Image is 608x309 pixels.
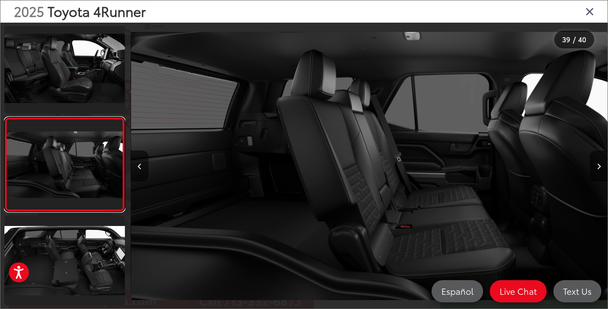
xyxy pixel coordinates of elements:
[3,226,126,295] img: 2025 Toyota 4Runner TRD Off-Road Premium
[495,285,541,297] span: Live Chat
[131,27,608,305] img: 2025 Toyota 4Runner TRD Off-Road Premium
[553,280,601,302] a: Text Us
[578,34,586,44] span: 40
[437,285,478,297] span: Español
[585,5,594,17] i: Close gallery
[131,27,608,305] div: 2025 Toyota 4Runner TRD Off-Road Premium 38
[562,34,570,44] span: 39
[559,285,596,297] span: Text Us
[3,34,126,103] img: 2025 Toyota 4Runner TRD Off-Road Premium
[48,1,146,20] span: Toyota 4Runner
[14,1,44,20] span: 2025
[432,280,483,302] a: Español
[490,280,547,302] a: Live Chat
[572,36,576,43] span: /
[5,131,124,198] img: 2025 Toyota 4Runner TRD Off-Road Premium
[590,151,608,182] button: Next image
[131,151,148,182] button: Previous image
